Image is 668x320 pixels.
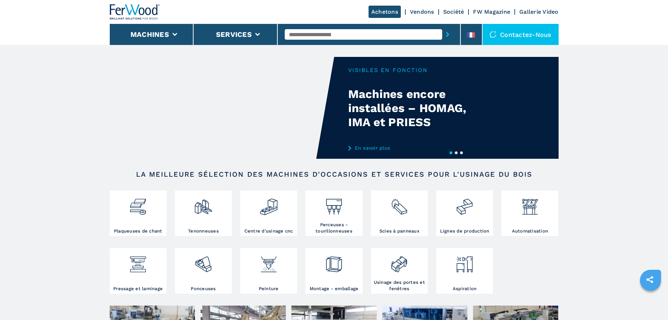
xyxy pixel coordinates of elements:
[305,190,362,236] a: Perceuses - tourillonneuses
[325,192,343,216] img: foratrici_inseritrici_2.png
[521,192,539,216] img: automazione.png
[483,24,559,45] div: Contactez-nous
[450,151,452,154] button: 1
[194,250,212,274] img: levigatrici_2.png
[440,228,490,234] h3: Lignes de production
[501,190,558,236] a: Automatisation
[348,145,486,151] a: En savoir plus
[410,8,434,15] a: Vendons
[191,286,216,292] h3: Ponceuses
[371,248,428,294] a: Usinage des portes et fenêtres
[325,250,343,274] img: montaggio_imballaggio_2.png
[310,286,359,292] h3: Montage - emballage
[512,228,548,234] h3: Automatisation
[175,190,232,236] a: Tenonneuses
[132,170,536,178] h2: LA MEILLEURE SÉLECTION DES MACHINES D'OCCASIONS ET SERVICES POUR L'USINAGE DU BOIS
[259,250,278,274] img: verniciatura_1.png
[460,151,463,154] button: 3
[436,248,493,294] a: Aspiration
[130,30,169,39] button: Machines
[129,250,147,274] img: pressa-strettoia.png
[216,30,252,39] button: Services
[442,26,453,43] button: submit-button
[175,248,232,294] a: Ponceuses
[244,228,293,234] h3: Centre d'usinage cnc
[110,4,160,20] img: Ferwood
[455,151,458,154] button: 2
[455,192,474,216] img: linee_di_produzione_2.png
[369,6,401,18] a: Achetons
[305,248,362,294] a: Montage - emballage
[259,192,278,216] img: centro_di_lavoro_cnc_2.png
[129,192,147,216] img: bordatrici_1.png
[390,192,409,216] img: sezionatrici_2.png
[641,271,659,288] a: sharethis
[519,8,559,15] a: Gallerie Video
[110,190,167,236] a: Plaqueuses de chant
[455,250,474,274] img: aspirazione_1.png
[194,192,212,216] img: squadratrici_2.png
[473,8,510,15] a: FW Magazine
[373,279,426,292] h3: Usinage des portes et fenêtres
[638,288,663,315] iframe: Chat
[453,286,477,292] h3: Aspiration
[240,190,297,236] a: Centre d'usinage cnc
[443,8,464,15] a: Société
[490,31,497,38] img: Contactez-nous
[379,228,419,234] h3: Scies à panneaux
[307,222,360,234] h3: Perceuses - tourillonneuses
[240,248,297,294] a: Peinture
[114,228,162,234] h3: Plaqueuses de chant
[390,250,409,274] img: lavorazione_porte_finestre_2.png
[371,190,428,236] a: Scies à panneaux
[259,286,279,292] h3: Peinture
[436,190,493,236] a: Lignes de production
[110,248,167,294] a: Pressage et laminage
[188,228,219,234] h3: Tenonneuses
[113,286,163,292] h3: Pressage et laminage
[110,57,334,159] video: Your browser does not support the video tag.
